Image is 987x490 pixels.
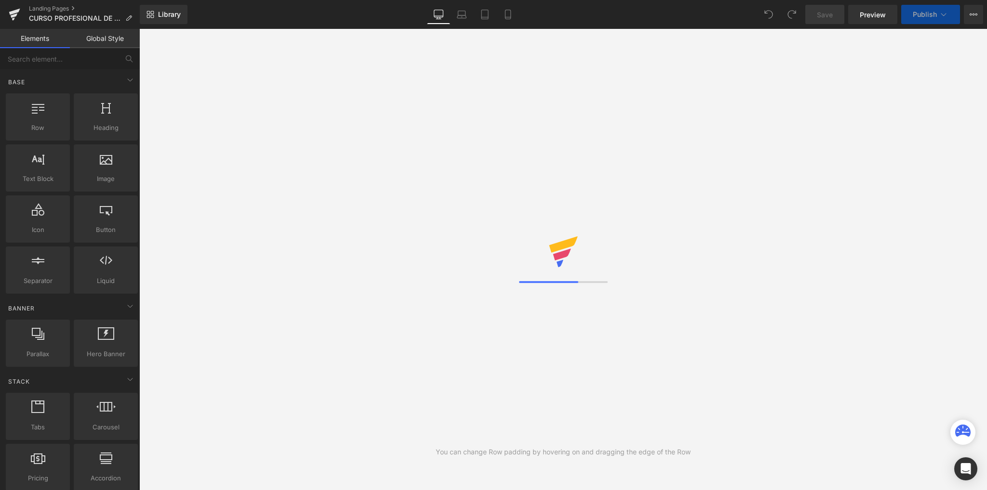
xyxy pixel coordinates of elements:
[9,422,67,432] span: Tabs
[848,5,897,24] a: Preview
[29,14,121,22] span: CURSO PROFESIONAL DE LIMPIEZA TENIS EN LINEA SIN PRODUCTO
[158,10,181,19] span: Library
[954,457,977,480] div: Open Intercom Messenger
[70,29,140,48] a: Global Style
[450,5,473,24] a: Laptop
[496,5,520,24] a: Mobile
[7,304,36,313] span: Banner
[860,10,886,20] span: Preview
[473,5,496,24] a: Tablet
[782,5,801,24] button: Redo
[77,473,135,483] span: Accordion
[7,77,26,87] span: Base
[9,349,67,359] span: Parallax
[759,5,778,24] button: Undo
[913,11,937,18] span: Publish
[9,123,67,133] span: Row
[9,225,67,235] span: Icon
[964,5,983,24] button: More
[77,225,135,235] span: Button
[817,10,833,20] span: Save
[9,174,67,184] span: Text Block
[77,349,135,359] span: Hero Banner
[77,123,135,133] span: Heading
[9,276,67,286] span: Separator
[29,5,140,13] a: Landing Pages
[77,174,135,184] span: Image
[77,276,135,286] span: Liquid
[7,377,31,386] span: Stack
[140,5,187,24] a: New Library
[9,473,67,483] span: Pricing
[427,5,450,24] a: Desktop
[436,447,691,457] div: You can change Row padding by hovering on and dragging the edge of the Row
[77,422,135,432] span: Carousel
[901,5,960,24] button: Publish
